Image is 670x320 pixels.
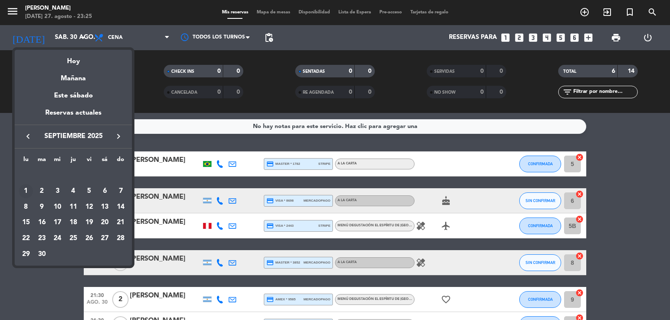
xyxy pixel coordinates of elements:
[113,183,129,199] td: 7 de septiembre de 2025
[50,184,64,198] div: 3
[34,215,50,230] td: 16 de septiembre de 2025
[113,199,129,215] td: 14 de septiembre de 2025
[18,215,34,230] td: 15 de septiembre de 2025
[49,230,65,246] td: 24 de septiembre de 2025
[34,246,50,262] td: 30 de septiembre de 2025
[49,215,65,230] td: 17 de septiembre de 2025
[97,155,113,168] th: sábado
[18,230,34,246] td: 22 de septiembre de 2025
[65,199,81,215] td: 11 de septiembre de 2025
[81,183,97,199] td: 5 de septiembre de 2025
[113,131,124,141] i: keyboard_arrow_right
[35,215,49,230] div: 16
[35,231,49,246] div: 23
[113,215,128,230] div: 21
[21,131,36,142] button: keyboard_arrow_left
[18,167,129,183] td: SEP.
[82,215,96,230] div: 19
[19,247,33,261] div: 29
[19,231,33,246] div: 22
[97,215,113,230] td: 20 de septiembre de 2025
[65,215,81,230] td: 18 de septiembre de 2025
[15,84,132,108] div: Este sábado
[15,67,132,84] div: Mañana
[97,183,113,199] td: 6 de septiembre de 2025
[36,131,111,142] span: septiembre 2025
[18,155,34,168] th: lunes
[98,184,112,198] div: 6
[98,215,112,230] div: 20
[19,215,33,230] div: 15
[35,184,49,198] div: 2
[113,215,129,230] td: 21 de septiembre de 2025
[50,215,64,230] div: 17
[82,184,96,198] div: 5
[97,230,113,246] td: 27 de septiembre de 2025
[81,215,97,230] td: 19 de septiembre de 2025
[18,199,34,215] td: 8 de septiembre de 2025
[34,155,50,168] th: martes
[66,200,80,214] div: 11
[113,155,129,168] th: domingo
[15,50,132,67] div: Hoy
[15,108,132,125] div: Reservas actuales
[50,231,64,246] div: 24
[35,247,49,261] div: 30
[81,155,97,168] th: viernes
[65,230,81,246] td: 25 de septiembre de 2025
[66,184,80,198] div: 4
[66,231,80,246] div: 25
[50,200,64,214] div: 10
[65,183,81,199] td: 4 de septiembre de 2025
[19,200,33,214] div: 8
[65,155,81,168] th: jueves
[18,246,34,262] td: 29 de septiembre de 2025
[98,200,112,214] div: 13
[49,199,65,215] td: 10 de septiembre de 2025
[82,200,96,214] div: 12
[111,131,126,142] button: keyboard_arrow_right
[49,183,65,199] td: 3 de septiembre de 2025
[97,199,113,215] td: 13 de septiembre de 2025
[34,199,50,215] td: 9 de septiembre de 2025
[98,231,112,246] div: 27
[35,200,49,214] div: 9
[49,155,65,168] th: miércoles
[113,200,128,214] div: 14
[81,230,97,246] td: 26 de septiembre de 2025
[81,199,97,215] td: 12 de septiembre de 2025
[82,231,96,246] div: 26
[34,230,50,246] td: 23 de septiembre de 2025
[113,230,129,246] td: 28 de septiembre de 2025
[18,183,34,199] td: 1 de septiembre de 2025
[19,184,33,198] div: 1
[113,184,128,198] div: 7
[66,215,80,230] div: 18
[34,183,50,199] td: 2 de septiembre de 2025
[113,231,128,246] div: 28
[23,131,33,141] i: keyboard_arrow_left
